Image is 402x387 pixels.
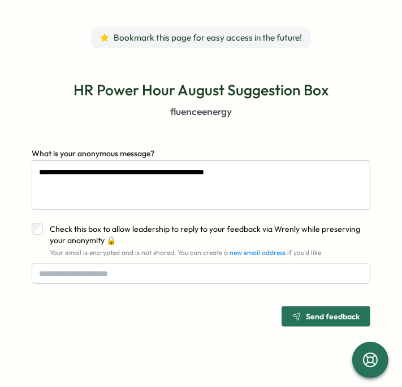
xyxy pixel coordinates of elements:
button: Send feedback [282,306,370,327]
a: new email address [230,248,286,257]
p: fluenceenergy [170,104,232,119]
span: Bookmark this page for easy access in the future! [114,32,302,44]
span: Send feedback [306,313,360,320]
span: Your email is encrypted and is not shared. You can create a if you'd like [50,248,321,257]
span: Check this box to allow leadership to reply to your feedback via Wrenly while preserving your ano... [50,224,360,245]
label: What is your anonymous message? [32,148,154,160]
p: HR Power Hour August Suggestion Box [74,80,328,100]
